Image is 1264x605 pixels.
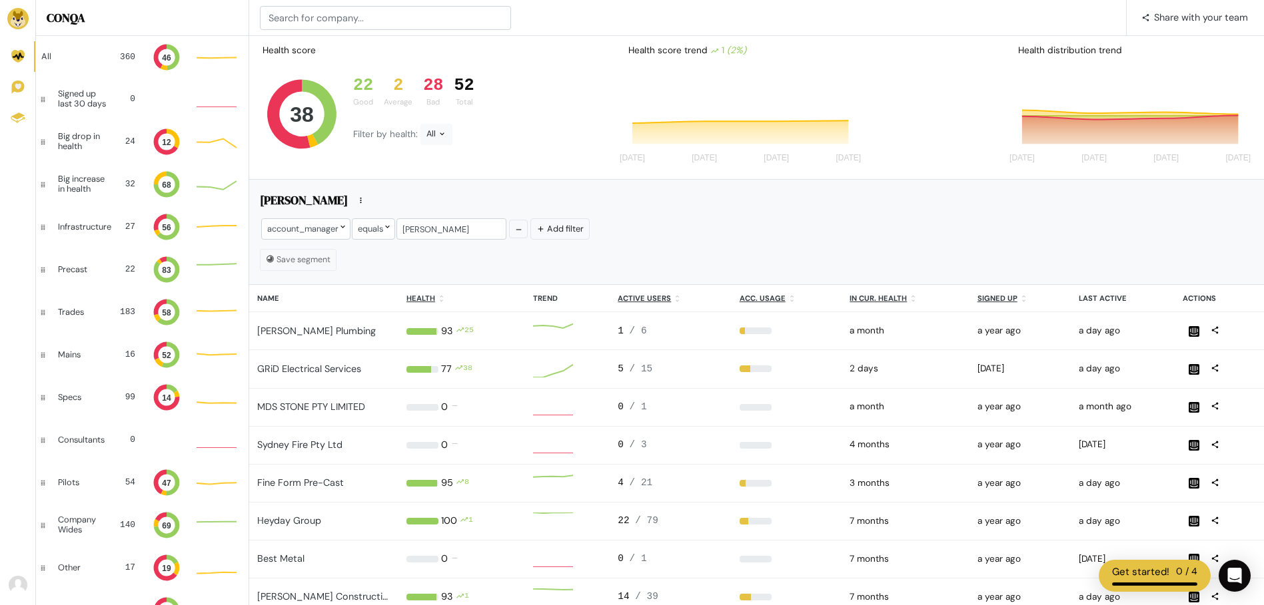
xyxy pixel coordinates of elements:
[740,327,834,334] div: 17%
[257,325,376,337] a: [PERSON_NAME] Plumbing
[630,477,653,488] span: / 21
[977,514,1063,528] div: 2024-05-15 11:26am
[441,514,457,528] div: 100
[121,178,135,190] div: 32
[454,97,474,108] div: Total
[257,401,365,413] a: MDS STONE PTY LIMITED
[353,97,373,108] div: Good
[618,400,723,415] div: 0
[353,128,420,140] span: Filter by health:
[618,514,723,528] div: 22
[618,590,723,604] div: 14
[630,363,653,374] span: / 15
[441,324,453,339] div: 93
[850,324,961,337] div: 2025-07-20 10:00pm
[36,248,249,291] a: Precast 22 83
[114,391,135,403] div: 99
[36,120,249,163] a: Big drop in health 24 12
[257,439,342,451] a: Sydney Fire Pty Ltd
[850,362,961,375] div: 2025-08-24 10:00pm
[635,591,658,602] span: / 39
[260,6,511,30] input: Search for company...
[977,362,1063,375] div: 2025-06-20 10:02am
[36,333,249,376] a: Mains 16 52
[58,174,111,194] div: Big increase in health
[257,363,361,375] a: GRiD Electrical Services
[618,476,723,491] div: 4
[977,477,1063,490] div: 2024-06-01 10:35am
[1079,400,1167,413] div: 2025-07-15 11:34am
[441,362,452,377] div: 77
[740,594,834,600] div: 36%
[119,135,135,148] div: 24
[740,294,786,303] u: Acc. Usage
[740,404,834,411] div: 0%
[977,438,1063,451] div: 2024-05-15 11:21am
[850,477,961,490] div: 2025-05-18 10:00pm
[850,294,907,303] u: In cur. health
[1225,154,1251,163] tspan: [DATE]
[114,561,135,574] div: 17
[618,438,723,453] div: 0
[114,476,135,489] div: 54
[384,76,412,96] div: 2
[464,476,469,491] div: 8
[850,400,961,413] div: 2025-07-27 10:00pm
[9,576,27,594] img: Avatar
[1009,154,1035,163] tspan: [DATE]
[635,515,658,526] span: / 79
[850,590,961,604] div: 2025-01-12 10:00pm
[525,285,610,312] th: Trend
[36,163,249,206] a: Big increase in health 32 68
[1079,362,1167,375] div: 2025-08-25 09:17am
[1175,285,1264,312] th: Actions
[1079,324,1167,337] div: 2025-08-25 02:13pm
[1079,590,1167,604] div: 2025-08-25 05:49pm
[710,44,746,57] div: 1
[36,461,249,504] a: Pilots 54 47
[122,93,135,105] div: 0
[620,154,645,163] tspan: [DATE]
[115,433,135,446] div: 0
[406,294,435,303] u: Health
[58,307,103,317] div: Trades
[119,518,135,531] div: 140
[114,348,135,361] div: 16
[692,154,718,163] tspan: [DATE]
[41,52,103,61] div: All
[464,324,474,339] div: 25
[618,552,723,566] div: 0
[977,590,1063,604] div: 2024-05-31 05:53am
[630,553,647,564] span: / 1
[47,11,238,25] h5: CONQA
[850,514,961,528] div: 2025-01-12 10:00pm
[850,552,961,566] div: 2025-02-02 10:00pm
[618,362,723,377] div: 5
[257,514,321,526] a: Heyday Group
[441,476,453,491] div: 95
[463,362,472,377] div: 38
[352,218,395,239] div: equals
[530,218,590,239] button: Add filter
[454,76,474,96] div: 52
[353,76,373,96] div: 22
[36,376,249,419] a: Specs 99 14
[468,514,473,528] div: 1
[36,36,249,78] a: All 360 46
[441,552,448,566] div: 0
[630,325,647,336] span: / 6
[261,218,350,239] div: account_manager
[423,76,443,96] div: 28
[36,78,249,120] a: Signed up last 30 days 0
[1071,285,1175,312] th: Last active
[977,294,1017,303] u: Signed up
[423,97,443,108] div: Bad
[1079,477,1167,490] div: 2025-08-25 12:59pm
[1079,552,1167,566] div: 2025-02-24 10:46am
[58,132,109,151] div: Big drop in health
[7,8,29,29] img: Brand
[850,438,961,451] div: 2025-04-27 10:00pm
[420,124,452,145] div: All
[114,305,135,318] div: 183
[114,263,135,276] div: 22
